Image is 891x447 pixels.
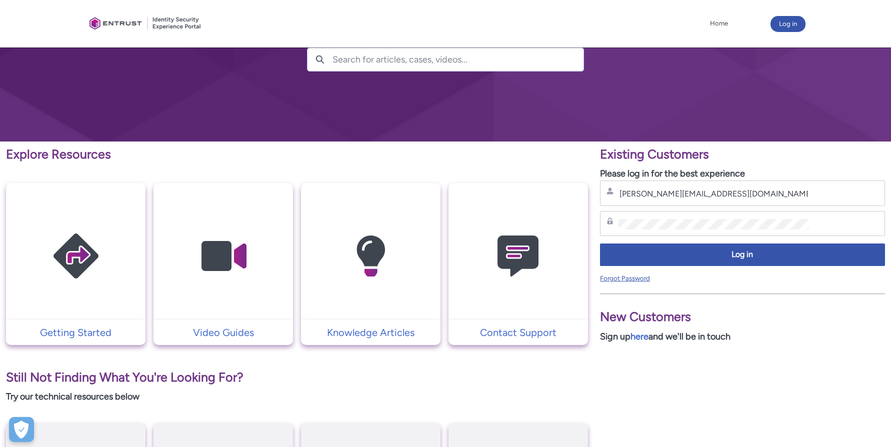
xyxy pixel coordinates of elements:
p: Try our technical resources below [6,390,588,403]
p: Still Not Finding What You're Looking For? [6,368,588,387]
p: Explore Resources [6,145,588,164]
input: Username [618,188,809,199]
a: Getting Started [6,325,145,340]
p: Knowledge Articles [306,325,435,340]
a: here [630,331,648,342]
a: Home [707,16,730,31]
img: Knowledge Articles [323,202,418,310]
button: Log in [600,243,885,266]
img: Video Guides [176,202,271,310]
button: Open Preferences [9,417,34,442]
iframe: Qualified Messenger [845,401,891,447]
button: Log in [770,16,805,32]
button: Search [307,48,332,71]
a: Contact Support [448,325,588,340]
p: Sign up and we'll be in touch [600,330,885,343]
p: Please log in for the best experience [600,167,885,180]
p: Getting Started [11,325,140,340]
p: Existing Customers [600,145,885,164]
div: Cookie Preferences [9,417,34,442]
a: Knowledge Articles [301,325,440,340]
img: Getting Started [28,202,123,310]
img: Contact Support [470,202,565,310]
p: New Customers [600,307,885,326]
span: Log in [606,249,878,260]
a: Video Guides [153,325,293,340]
input: Search for articles, cases, videos... [332,48,583,71]
a: Forgot Password [600,274,650,282]
p: Contact Support [453,325,583,340]
p: Video Guides [158,325,288,340]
